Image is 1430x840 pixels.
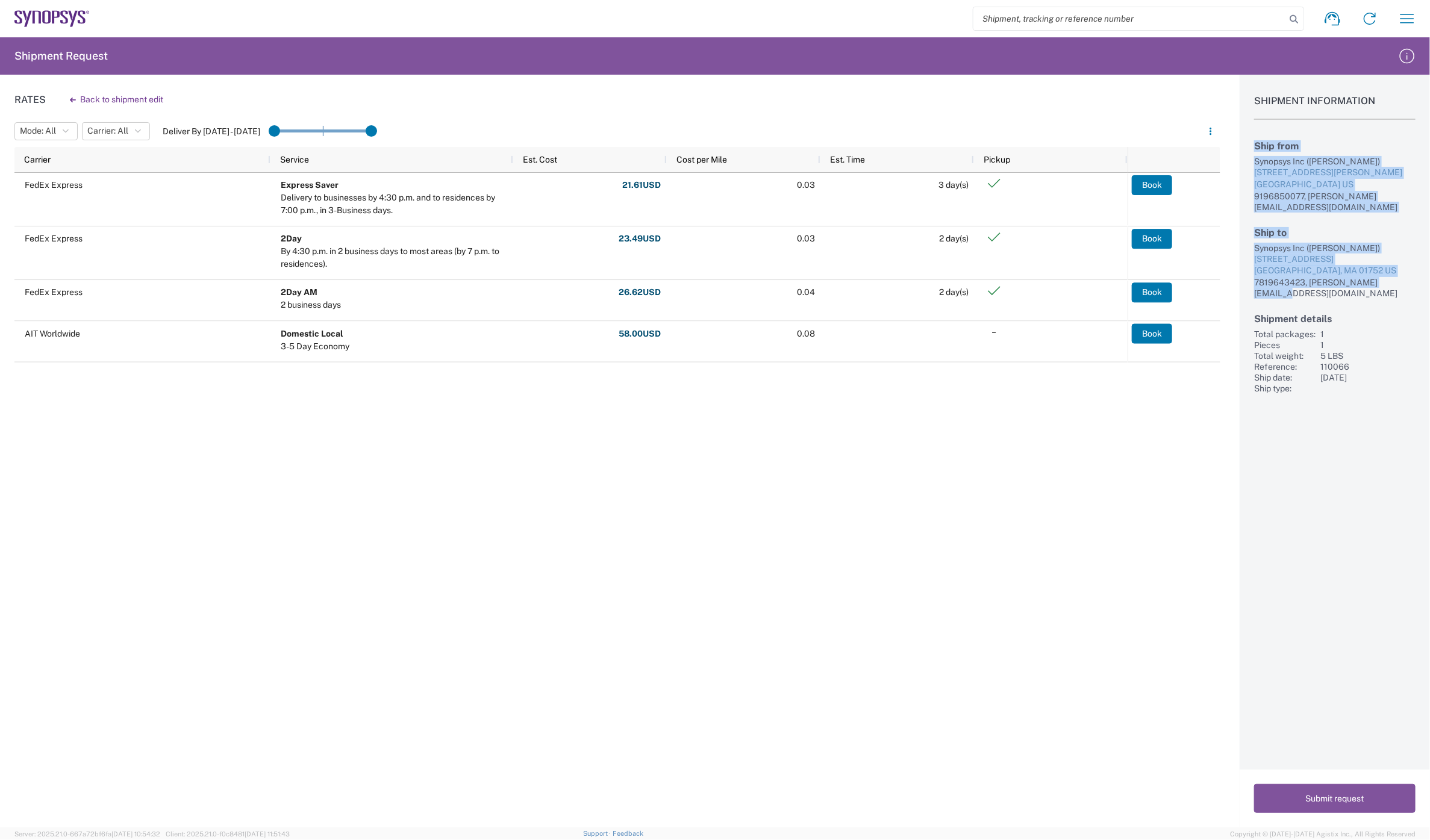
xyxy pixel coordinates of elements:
[1320,372,1416,383] div: [DATE]
[1132,175,1172,194] button: Book
[1132,324,1172,343] button: Book
[14,830,160,838] span: Server: 2025.21.0-667a72bf6fa
[797,329,815,338] span: 0.08
[797,180,815,190] span: 0.03
[797,287,815,297] span: 0.04
[1254,265,1416,277] div: [GEOGRAPHIC_DATA], MA 01752 US
[281,232,508,245] div: 2Day
[619,328,661,340] span: 58.00 USD
[281,179,508,191] div: Express Saver
[1254,329,1316,340] div: Total packages:
[24,155,51,164] span: Carrier
[619,287,661,298] span: 26.62 USD
[281,340,349,353] div: 3-5 Day Economy
[25,287,83,297] span: FedEx Express
[938,180,969,190] span: 3 day(s)
[1320,329,1416,340] div: 1
[1320,340,1416,350] div: 1
[1254,254,1416,277] a: [STREET_ADDRESS][GEOGRAPHIC_DATA], MA 01752 US
[1320,350,1416,361] div: 5 LBS
[1254,313,1416,325] h2: Shipment details
[87,125,128,137] span: Carrier: All
[939,234,969,243] span: 2 day(s)
[166,830,290,838] span: Client: 2025.21.0-f0c8481
[281,328,349,340] div: Domestic Local
[1254,167,1416,190] a: [STREET_ADDRESS][PERSON_NAME][GEOGRAPHIC_DATA] US
[583,830,613,837] a: Support
[1254,140,1416,152] h2: Ship from
[1254,156,1416,167] div: Synopsys Inc ([PERSON_NAME])
[618,324,661,343] button: 58.00USD
[1254,277,1416,299] div: 7819643423, [PERSON_NAME][EMAIL_ADDRESS][DOMAIN_NAME]
[281,286,341,299] div: 2Day AM
[14,122,78,140] button: Mode: All
[1254,372,1316,383] div: Ship date:
[25,329,80,338] span: AIT Worldwide
[1132,229,1172,249] button: Book
[25,234,83,243] span: FedEx Express
[613,830,643,837] a: Feedback
[14,94,46,105] h1: Rates
[1254,179,1416,191] div: [GEOGRAPHIC_DATA] US
[245,830,290,838] span: [DATE] 11:51:43
[622,175,661,194] button: 21.61USD
[1320,361,1416,372] div: 110066
[1132,283,1172,302] button: Book
[797,234,815,243] span: 0.03
[676,155,727,164] span: Cost per Mile
[939,287,969,297] span: 2 day(s)
[281,299,341,311] div: 2 business days
[1254,340,1316,350] div: Pieces
[111,830,160,838] span: [DATE] 10:54:32
[973,7,1285,30] input: Shipment, tracking or reference number
[82,122,150,140] button: Carrier: All
[1254,167,1416,179] div: [STREET_ADDRESS][PERSON_NAME]
[1254,95,1416,120] h1: Shipment Information
[25,180,83,190] span: FedEx Express
[280,155,309,164] span: Service
[1254,191,1416,213] div: 9196850077, [PERSON_NAME][EMAIL_ADDRESS][DOMAIN_NAME]
[830,155,865,164] span: Est. Time
[984,155,1010,164] span: Pickup
[20,125,56,137] span: Mode: All
[1254,361,1316,372] div: Reference:
[1254,383,1316,394] div: Ship type:
[622,179,661,191] span: 21.61 USD
[1230,829,1416,839] span: Copyright © [DATE]-[DATE] Agistix Inc., All Rights Reserved
[619,233,661,244] span: 23.49 USD
[618,229,661,249] button: 23.49USD
[1254,350,1316,361] div: Total weight:
[1254,243,1416,254] div: Synopsys Inc ([PERSON_NAME])
[1254,254,1416,266] div: [STREET_ADDRESS]
[281,191,508,217] div: Delivery to businesses by 4:30 p.m. and to residences by 7:00 p.m., in 3-Business days.
[14,49,108,63] h2: Shipment Request
[1254,227,1416,238] h2: Ship to
[281,245,508,270] div: By 4:30 p.m. in 2 business days to most areas (by 7 p.m. to residences).
[1254,784,1416,813] button: Submit request
[163,126,260,137] label: Deliver By [DATE] - [DATE]
[523,155,557,164] span: Est. Cost
[60,89,173,110] button: Back to shipment edit
[618,283,661,302] button: 26.62USD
